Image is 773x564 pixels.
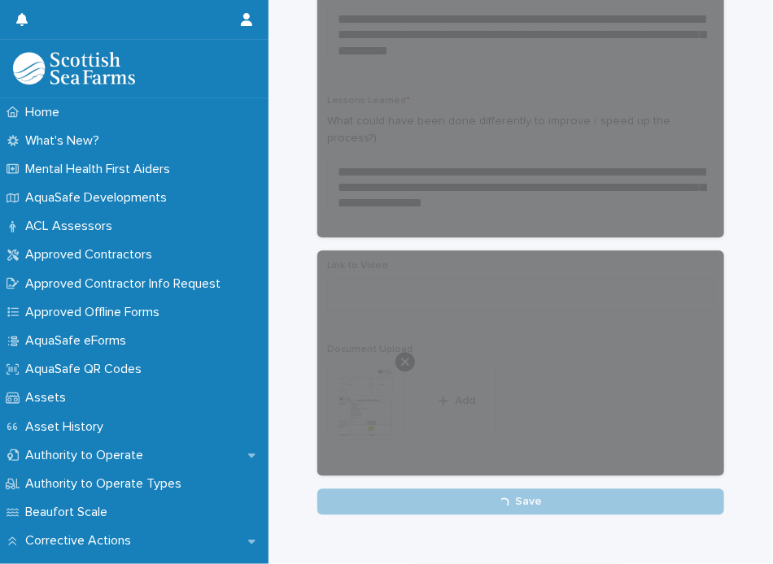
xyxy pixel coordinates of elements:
[19,133,112,149] p: What's New?
[19,419,116,435] p: Asset History
[19,505,120,520] p: Beaufort Scale
[19,247,165,262] p: Approved Contractors
[516,496,543,507] span: Save
[19,390,79,406] p: Assets
[19,162,183,177] p: Mental Health First Aiders
[13,52,135,85] img: bPIBxiqnSb2ggTQWdOVV
[19,448,156,463] p: Authority to Operate
[19,362,155,377] p: AquaSafe QR Codes
[19,305,173,320] p: Approved Offline Forms
[19,533,144,549] p: Corrective Actions
[19,333,139,349] p: AquaSafe eForms
[19,105,72,120] p: Home
[19,219,125,234] p: ACL Assessors
[19,190,180,206] p: AquaSafe Developments
[19,476,194,492] p: Authority to Operate Types
[317,488,724,514] button: Save
[19,276,234,292] p: Approved Contractor Info Request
